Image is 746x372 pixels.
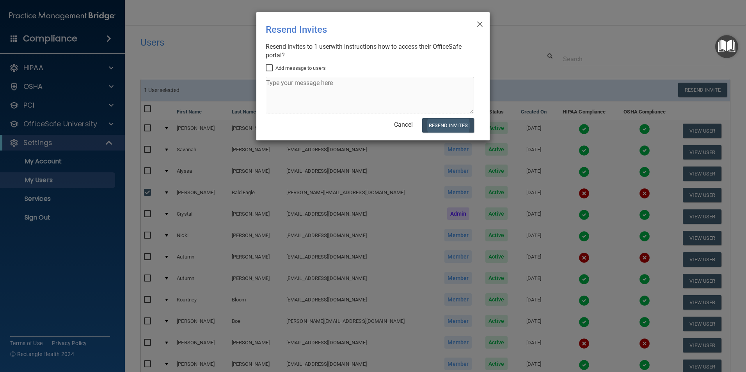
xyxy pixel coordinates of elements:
[394,121,413,128] a: Cancel
[266,43,474,60] div: Resend invites to 1 user with instructions how to access their OfficeSafe portal?
[266,18,448,41] div: Resend Invites
[715,35,738,58] button: Open Resource Center
[422,118,474,133] button: Resend Invites
[266,64,326,73] label: Add message to users
[476,15,483,31] span: ×
[266,65,275,71] input: Add message to users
